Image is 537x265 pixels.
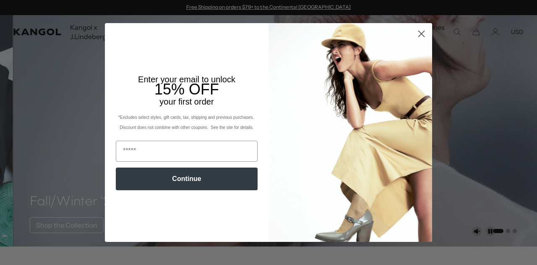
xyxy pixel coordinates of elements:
input: Email [116,141,258,162]
img: 93be19ad-e773-4382-80b9-c9d740c9197f.jpeg [268,23,432,241]
span: your first order [159,97,214,106]
button: Close dialog [414,26,429,41]
button: Continue [116,168,258,190]
span: Enter your email to unlock [138,75,235,84]
span: *Excludes select styles, gift cards, tax, shipping and previous purchases. Discount does not comb... [118,115,255,130]
span: 15% OFF [154,81,219,98]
